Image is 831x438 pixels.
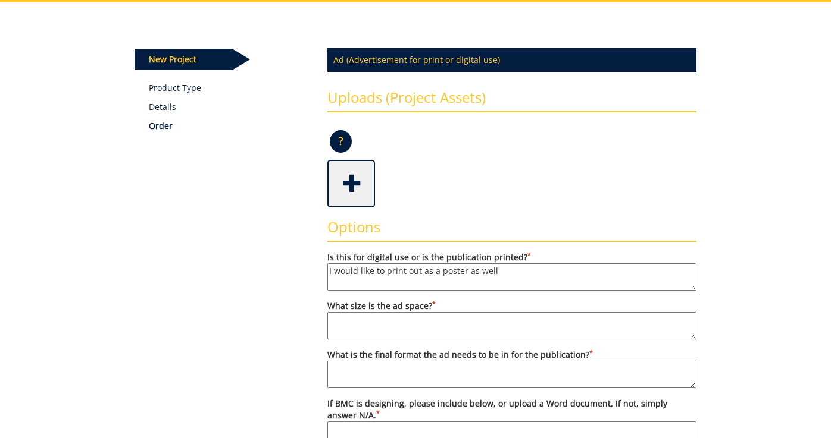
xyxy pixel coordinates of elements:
[149,101,310,113] p: Details
[327,90,696,112] h3: Uploads (Project Assets)
[327,219,696,242] h3: Options
[327,312,696,339] textarea: What size is the ad space?*
[327,48,696,72] p: Ad (Advertisement for print or digital use)
[149,120,310,132] p: Order
[330,130,352,153] p: ?
[327,361,696,388] textarea: What is the final format the ad needs to be in for the publication?*
[327,251,696,291] label: Is this for digital use or is the publication printed?
[327,300,696,339] label: What size is the ad space?
[149,82,310,94] a: Product Type
[327,349,696,388] label: What is the final format the ad needs to be in for the publication?
[327,263,696,291] textarea: Is this for digital use or is the publication printed?*
[135,49,232,70] p: New Project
